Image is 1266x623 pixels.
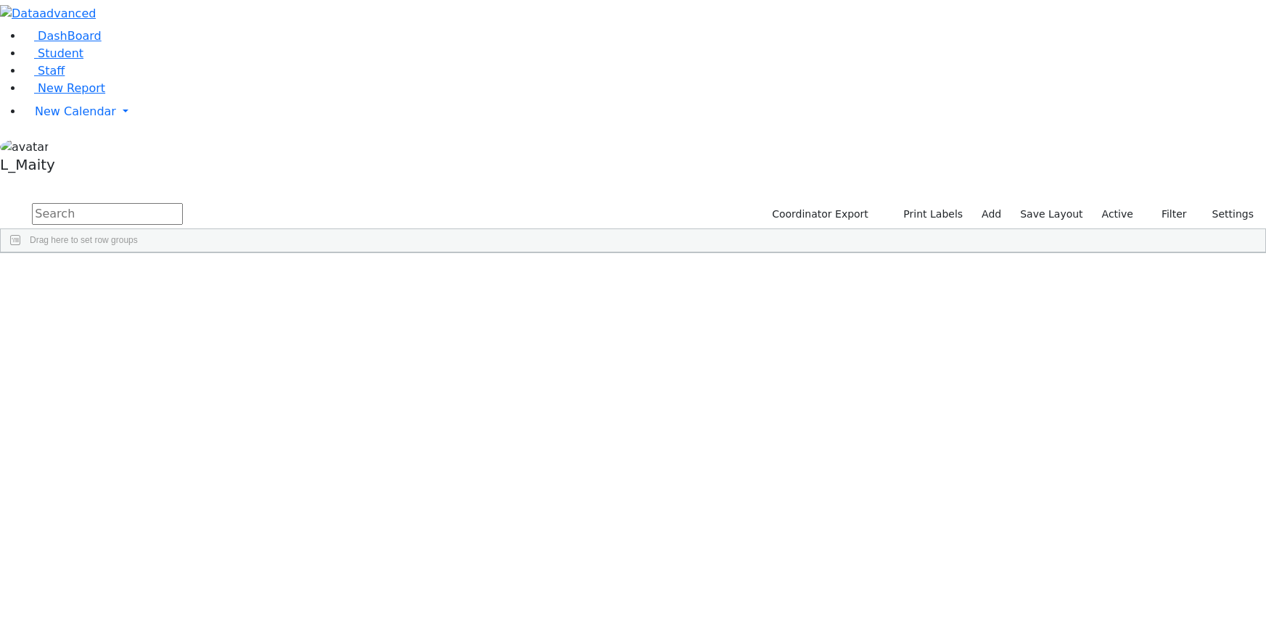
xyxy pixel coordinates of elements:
[32,203,183,225] input: Search
[763,203,875,226] button: Coordinator Export
[975,203,1008,226] a: Add
[38,46,83,60] span: Student
[1014,203,1089,226] button: Save Layout
[23,97,1266,126] a: New Calendar
[23,46,83,60] a: Student
[38,29,102,43] span: DashBoard
[35,104,116,118] span: New Calendar
[23,29,102,43] a: DashBoard
[38,64,65,78] span: Staff
[1143,203,1193,226] button: Filter
[38,81,105,95] span: New Report
[23,81,105,95] a: New Report
[1096,203,1140,226] label: Active
[1193,203,1260,226] button: Settings
[23,64,65,78] a: Staff
[30,235,138,245] span: Drag here to set row groups
[887,203,969,226] button: Print Labels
